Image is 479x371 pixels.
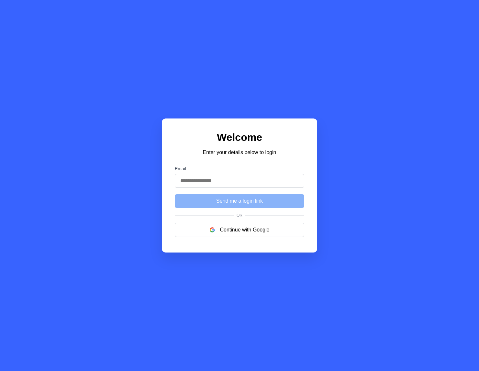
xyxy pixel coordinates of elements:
h1: Welcome [175,131,304,143]
p: Enter your details below to login [175,149,304,156]
span: Or [234,213,245,218]
img: google logo [210,227,215,232]
button: Send me a login link [175,194,304,208]
label: Email [175,166,304,171]
button: Continue with Google [175,223,304,237]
